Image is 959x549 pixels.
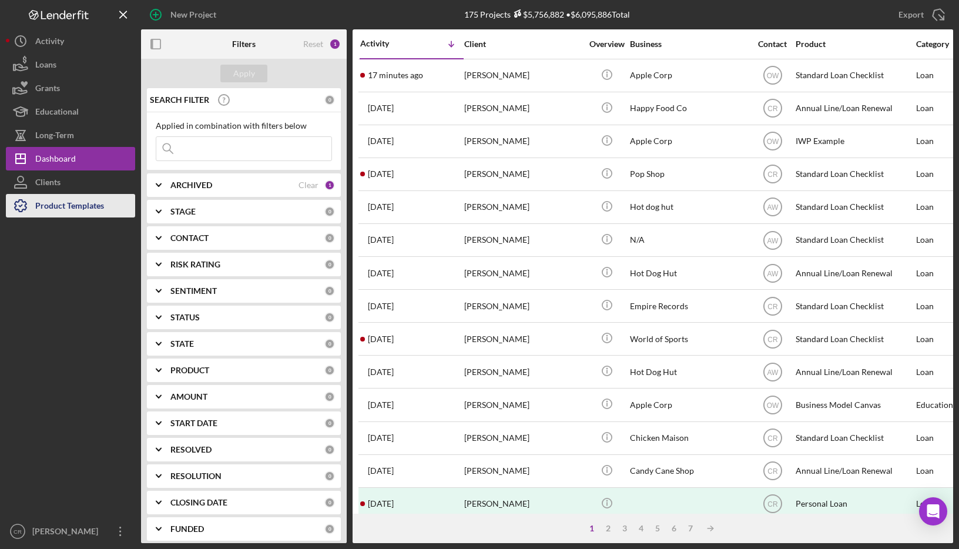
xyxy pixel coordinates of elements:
[630,225,747,256] div: N/A
[368,433,394,443] time: 2025-07-25 16:47
[464,456,582,487] div: [PERSON_NAME]
[6,123,135,147] button: Long-Term
[324,391,335,402] div: 0
[796,456,913,487] div: Annual Line/Loan Renewal
[464,290,582,322] div: [PERSON_NAME]
[368,302,394,311] time: 2025-08-20 18:30
[170,471,222,481] b: RESOLUTION
[633,524,649,533] div: 4
[170,339,194,349] b: STATE
[35,194,104,220] div: Product Templates
[630,290,747,322] div: Empire Records
[887,3,953,26] button: Export
[141,3,228,26] button: New Project
[35,170,61,197] div: Clients
[368,367,394,377] time: 2025-08-04 20:20
[170,286,217,296] b: SENTIMENT
[464,389,582,420] div: [PERSON_NAME]
[464,39,582,49] div: Client
[796,225,913,256] div: Standard Loan Checklist
[324,444,335,455] div: 0
[170,3,216,26] div: New Project
[766,401,779,410] text: OW
[368,235,394,245] time: 2025-09-05 19:31
[368,499,394,508] time: 2025-07-01 20:48
[630,39,747,49] div: Business
[29,520,106,546] div: [PERSON_NAME]
[584,524,600,533] div: 1
[324,524,335,534] div: 0
[464,192,582,223] div: [PERSON_NAME]
[170,313,200,322] b: STATUS
[464,126,582,157] div: [PERSON_NAME]
[464,60,582,91] div: [PERSON_NAME]
[464,93,582,124] div: [PERSON_NAME]
[796,60,913,91] div: Standard Loan Checklist
[299,180,318,190] div: Clear
[649,524,666,533] div: 5
[919,497,947,525] div: Open Intercom Messenger
[796,488,913,520] div: Personal Loan
[464,225,582,256] div: [PERSON_NAME]
[6,170,135,194] button: Clients
[35,123,74,150] div: Long-Term
[767,105,778,113] text: CR
[464,257,582,289] div: [PERSON_NAME]
[6,29,135,53] button: Activity
[156,121,332,130] div: Applied in combination with filters below
[767,335,778,343] text: CR
[170,445,212,454] b: RESOLVED
[630,126,747,157] div: Apple Corp
[170,419,217,428] b: START DATE
[6,147,135,170] button: Dashboard
[170,524,204,534] b: FUNDED
[464,423,582,454] div: [PERSON_NAME]
[630,356,747,387] div: Hot Dog Hut
[796,93,913,124] div: Annual Line/Loan Renewal
[35,29,64,56] div: Activity
[767,236,779,245] text: AW
[324,418,335,429] div: 0
[170,366,209,375] b: PRODUCT
[630,93,747,124] div: Happy Food Co
[796,257,913,289] div: Annual Line/Loan Renewal
[796,39,913,49] div: Product
[324,365,335,376] div: 0
[898,3,924,26] div: Export
[464,356,582,387] div: [PERSON_NAME]
[368,269,394,278] time: 2025-08-28 22:09
[767,368,779,376] text: AW
[220,65,267,82] button: Apply
[170,180,212,190] b: ARCHIVED
[324,471,335,481] div: 0
[14,528,22,535] text: CR
[170,207,196,216] b: STAGE
[796,323,913,354] div: Standard Loan Checklist
[368,334,394,344] time: 2025-08-15 17:01
[35,53,56,79] div: Loans
[464,488,582,520] div: [PERSON_NAME]
[324,233,335,243] div: 0
[6,76,135,100] a: Grants
[767,170,778,179] text: CR
[464,159,582,190] div: [PERSON_NAME]
[6,520,135,543] button: CR[PERSON_NAME]
[6,194,135,217] button: Product Templates
[6,53,135,76] a: Loans
[329,38,341,50] div: 1
[630,257,747,289] div: Hot Dog Hut
[324,339,335,349] div: 0
[796,126,913,157] div: IWP Example
[6,100,135,123] button: Educational
[464,9,630,19] div: 175 Projects • $6,095,886 Total
[682,524,699,533] div: 7
[600,524,616,533] div: 2
[464,323,582,354] div: [PERSON_NAME]
[750,39,794,49] div: Contact
[766,72,779,80] text: OW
